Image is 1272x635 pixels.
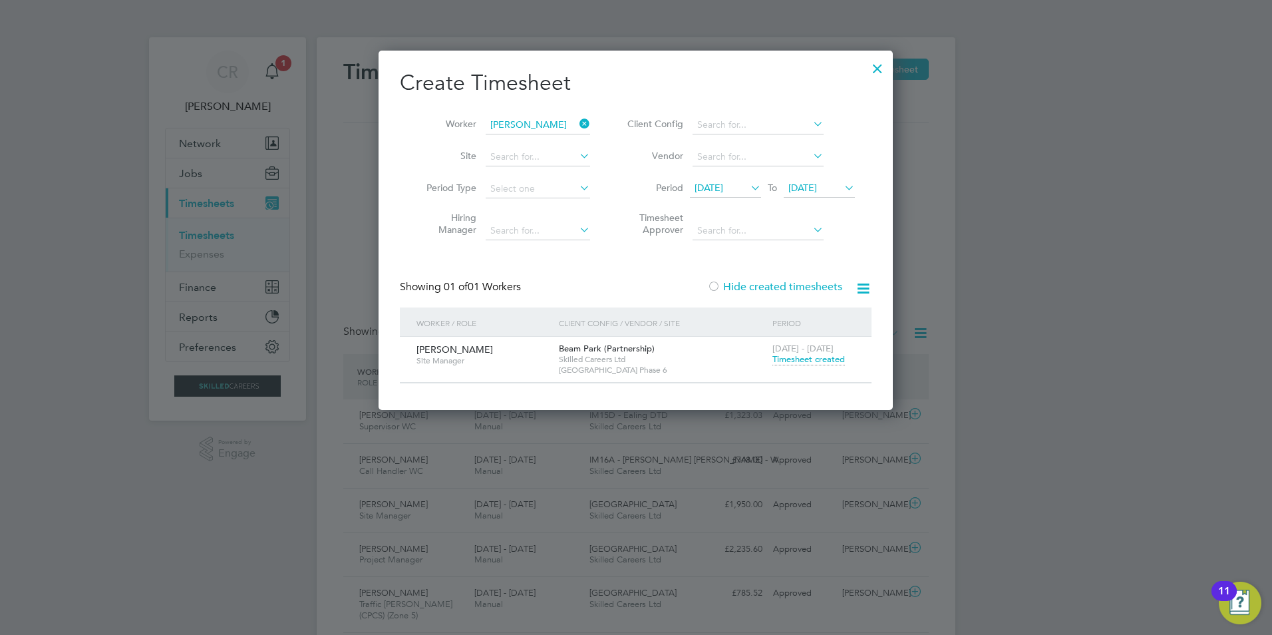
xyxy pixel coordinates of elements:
[693,148,824,166] input: Search for...
[764,179,781,196] span: To
[444,280,521,294] span: 01 Workers
[772,353,845,365] span: Timesheet created
[623,150,683,162] label: Vendor
[444,280,468,294] span: 01 of
[693,116,824,134] input: Search for...
[416,150,476,162] label: Site
[769,308,858,338] div: Period
[695,182,723,194] span: [DATE]
[772,343,834,354] span: [DATE] - [DATE]
[556,308,769,338] div: Client Config / Vendor / Site
[559,365,766,375] span: [GEOGRAPHIC_DATA] Phase 6
[623,182,683,194] label: Period
[486,116,590,134] input: Search for...
[416,343,493,355] span: [PERSON_NAME]
[693,222,824,240] input: Search for...
[400,69,872,97] h2: Create Timesheet
[486,222,590,240] input: Search for...
[559,354,766,365] span: Skilled Careers Ltd
[486,180,590,198] input: Select one
[707,280,842,294] label: Hide created timesheets
[788,182,817,194] span: [DATE]
[623,118,683,130] label: Client Config
[623,212,683,236] label: Timesheet Approver
[400,280,524,294] div: Showing
[416,355,549,366] span: Site Manager
[416,212,476,236] label: Hiring Manager
[416,182,476,194] label: Period Type
[416,118,476,130] label: Worker
[413,308,556,338] div: Worker / Role
[486,148,590,166] input: Search for...
[1219,582,1261,624] button: Open Resource Center, 11 new notifications
[1218,591,1230,608] div: 11
[559,343,655,354] span: Beam Park (Partnership)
